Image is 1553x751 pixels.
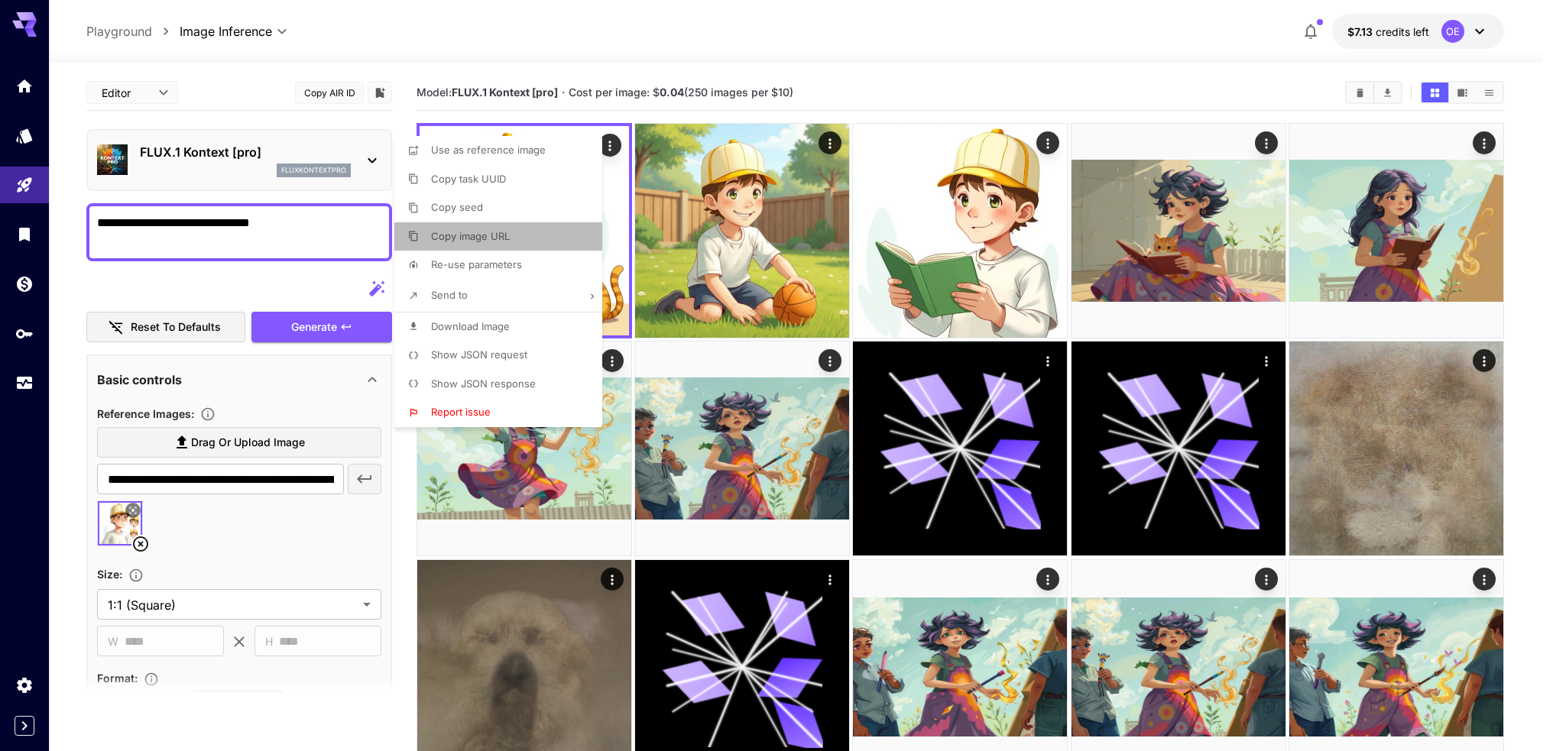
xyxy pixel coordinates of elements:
span: Show JSON request [431,348,527,361]
span: Copy task UUID [431,173,506,185]
span: Download Image [431,320,510,332]
span: Show JSON response [431,377,536,390]
span: Use as reference image [431,144,546,156]
span: Report issue [431,406,491,418]
span: Copy seed [431,201,483,213]
span: Re-use parameters [431,258,522,270]
span: Send to [431,289,468,301]
span: Copy image URL [431,230,510,242]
